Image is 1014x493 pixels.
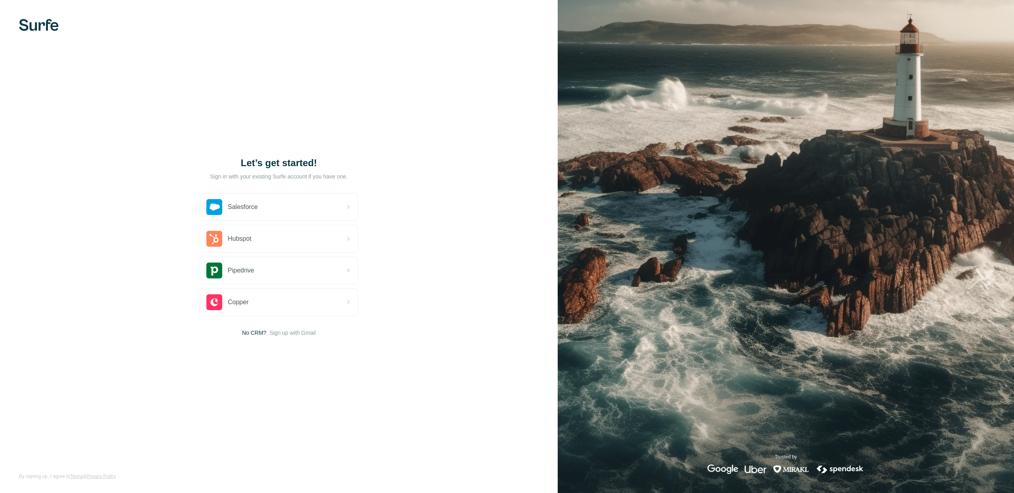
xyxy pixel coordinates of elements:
span: Pipedrive [228,266,254,275]
img: hubspot's logo [206,231,222,247]
img: pipedrive's logo [206,263,222,278]
a: Privacy Policy [86,474,116,479]
a: Terms [70,474,83,479]
img: spendesk's logo [816,464,865,474]
img: uber's logo [745,464,766,474]
img: copper's logo [206,294,222,310]
span: Copper [228,297,248,307]
img: mirakl's logo [773,464,809,474]
img: google's logo [707,464,738,474]
p: Sign in with your existing Surfe account if you have one. [210,173,347,180]
img: salesforce's logo [206,199,222,215]
img: Surfe's logo [19,19,59,31]
h1: Let’s get started! [200,157,358,169]
span: No CRM? [242,329,266,337]
button: Sign up with Gmail [269,329,316,337]
span: Hubspot [228,234,252,244]
p: Trusted by [775,453,797,460]
span: By signing up, I agree to & [19,473,116,480]
span: Salesforce [228,202,258,212]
